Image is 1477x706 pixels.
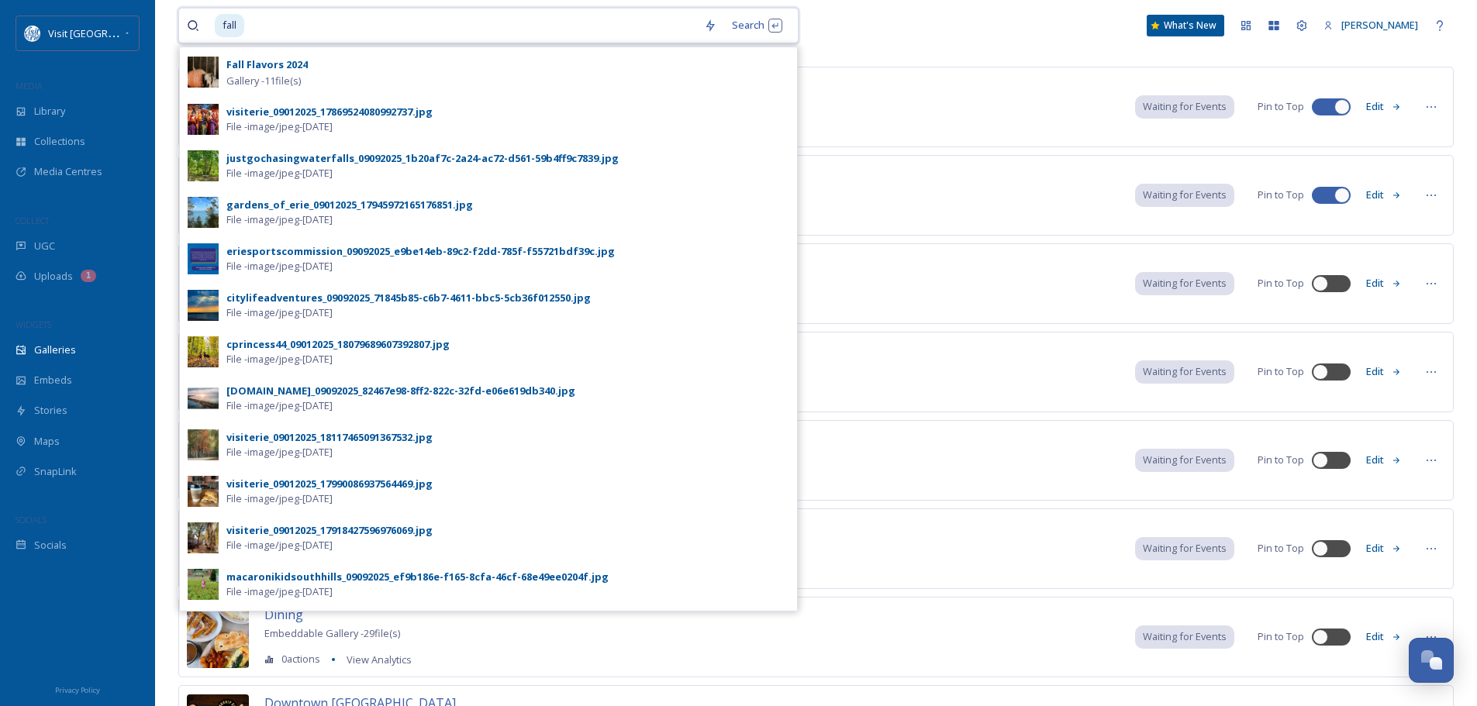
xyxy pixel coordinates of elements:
span: Privacy Policy [55,685,100,695]
span: 0 actions [281,652,320,666]
span: File - image/jpeg - [DATE] [226,212,333,227]
span: File - image/jpeg - [DATE] [226,166,333,181]
img: 4e27293a-956f-4dbc-9fb7-0aa624cf92a4.jpg [188,383,219,414]
span: [PERSON_NAME] [1341,18,1418,32]
span: Pin to Top [1258,629,1304,644]
button: Edit [1358,356,1410,387]
span: File - image/jpeg - [DATE] [226,119,333,134]
div: eriesportscommission_09092025_e9be14eb-89c2-f2dd-785f-f55721bdf39c.jpg [226,244,615,259]
span: View Analytics [347,653,412,666]
img: 94ad8fb3-5ea3-44a3-81a2-4031dd0c6f06.jpg [188,569,219,600]
span: Pin to Top [1258,99,1304,114]
span: Waiting for Events [1143,453,1227,467]
img: download%20%281%29.png [25,26,40,41]
img: 63eed478-fe57-4d4c-9588-781d13557941.jpg [188,243,219,274]
span: File - image/jpeg - [DATE] [226,445,333,460]
strong: Fall Flavors 2024 [226,57,308,71]
div: cprincess44_09012025_18079689607392807.jpg [226,337,450,352]
img: d15a7e41-34c0-4fb3-bc99-5ab83e7f784d.jpg [188,476,219,507]
div: gardens_of_erie_09012025_17945972165176851.jpg [226,198,473,212]
span: Maps [34,434,60,449]
button: Edit [1358,622,1410,652]
img: d436fabc-0d4d-4dd1-9c4c-cc3ebaba73ec.jpg [188,150,219,181]
span: File - image/jpeg - [DATE] [226,584,333,599]
div: Search [724,10,790,40]
span: Media Centres [34,164,102,179]
a: What's New [1147,15,1224,36]
div: visiterie_09012025_17918427596976069.jpg [226,523,433,538]
span: Embeds [34,373,72,387]
span: Visit [GEOGRAPHIC_DATA] [48,26,168,40]
button: Edit [1358,91,1410,122]
a: [PERSON_NAME] [1316,10,1426,40]
span: WIDGETS [16,319,51,330]
img: 21c5bcfe-8080-4dbc-bf73-7d2ed1a27744.jpg [188,429,219,460]
button: Open Chat [1409,638,1454,683]
button: Edit [1358,180,1410,210]
span: Library [34,104,65,119]
img: a782a3fd-e45d-4d1f-b2be-d3fdbf2b4c44.jpg [188,522,219,553]
button: Edit [1358,268,1410,298]
div: macaronikidsouthhills_09092025_ef9b186e-f165-8cfa-46cf-68e49ee0204f.jpg [226,570,609,584]
div: citylifeadventures_09092025_71845b85-c6b7-4611-bbc5-5cb36f012550.jpg [226,291,591,305]
img: b000628c-a0ac-4f84-9bd8-4c2547fd79d2.jpg [188,290,219,321]
span: Waiting for Events [1143,629,1227,644]
a: Privacy Policy [55,680,100,698]
a: View Analytics [339,650,412,669]
span: Pin to Top [1258,188,1304,202]
span: File - image/jpeg - [DATE] [226,491,333,506]
span: Waiting for Events [1143,99,1227,114]
span: File - image/jpeg - [DATE] [226,305,333,320]
span: Socials [34,538,67,553]
span: UGC [34,239,55,253]
div: justgochasingwaterfalls_09092025_1b20af7c-2a24-ac72-d561-59b4ff9c7839.jpg [226,151,619,166]
img: c3dca729-a691-4042-958d-f0c283b8812d.jpg [188,104,219,135]
div: 1 [81,270,96,282]
button: Edit [1358,445,1410,475]
span: Collections [34,134,85,149]
span: SOCIALS [16,514,47,525]
span: Pin to Top [1258,276,1304,291]
span: File - image/jpeg - [DATE] [226,398,333,413]
span: Gallery - 11 file(s) [226,74,301,88]
span: Galleries [34,343,76,357]
img: feb17cec-7f6e-4b43-8020-f41efd538e1f.jpg [188,57,219,88]
img: f8dea50f-0a76-4501-8bef-c00e87a9b3f5.jpg [188,197,219,228]
span: Uploads [34,269,73,284]
img: 8888a498-f606-4fb7-ac0d-167b4ec502a1.jpg [188,336,219,367]
span: Dining [264,606,303,623]
span: Stories [34,403,67,418]
button: Edit [1358,533,1410,563]
span: Waiting for Events [1143,188,1227,202]
div: visiterie_09012025_17869524080992737.jpg [226,105,433,119]
span: fall [215,14,244,36]
span: File - image/jpeg - [DATE] [226,352,333,367]
span: Waiting for Events [1143,276,1227,291]
span: MEDIA [16,80,43,91]
span: File - image/jpeg - [DATE] [226,259,333,274]
span: File - image/jpeg - [DATE] [226,538,333,553]
div: visiterie_09012025_17990086937564469.jpg [226,477,433,491]
span: COLLECT [16,215,49,226]
span: Pin to Top [1258,453,1304,467]
div: visiterie_09012025_18117465091367532.jpg [226,430,433,445]
img: 5fb12488-5c0a-493b-a4e2-89ffb707e2b4.jpg [187,606,249,668]
span: Waiting for Events [1143,541,1227,556]
span: Embeddable Gallery - 29 file(s) [264,626,400,640]
span: Pin to Top [1258,541,1304,556]
span: SnapLink [34,464,77,479]
span: Waiting for Events [1143,364,1227,379]
span: Pin to Top [1258,364,1304,379]
div: [DOMAIN_NAME]_09092025_82467e98-8ff2-822c-32fd-e06e619db340.jpg [226,384,575,398]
